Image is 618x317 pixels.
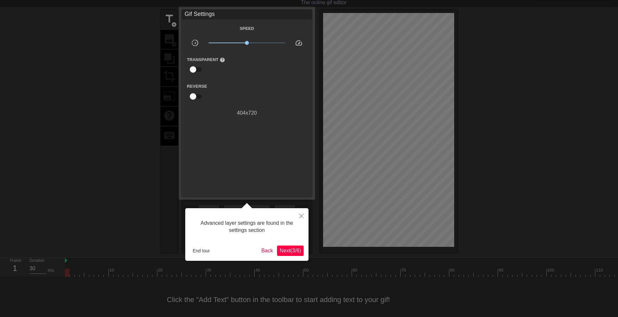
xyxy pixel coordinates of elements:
[294,208,309,223] button: Close
[190,213,304,241] div: Advanced layer settings are found in the settings section
[259,246,276,256] button: Back
[190,246,212,256] button: End tour
[277,246,304,256] button: Next
[280,248,301,253] span: Next ( 3 / 6 )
